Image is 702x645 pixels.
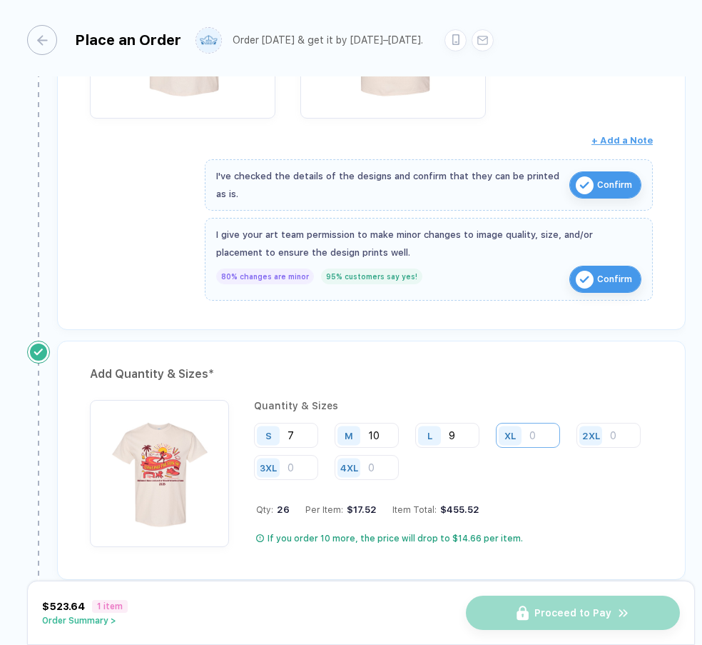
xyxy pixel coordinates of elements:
[576,176,594,194] img: icon
[216,269,314,284] div: 80% changes are minor
[254,400,653,411] div: Quantity & Sizes
[597,268,632,291] span: Confirm
[216,167,562,203] div: I've checked the details of the designs and confirm that they can be printed as is.
[90,363,653,386] div: Add Quantity & Sizes
[273,504,290,515] span: 26
[343,504,377,515] div: $17.52
[75,31,181,49] div: Place an Order
[427,430,432,441] div: L
[576,271,594,289] img: icon
[591,129,653,152] button: + Add a Note
[569,171,641,199] button: iconConfirm
[256,504,290,515] div: Qty:
[92,600,128,613] span: 1 item
[597,174,632,196] span: Confirm
[437,504,479,515] div: $455.52
[345,430,353,441] div: M
[260,462,277,473] div: 3XL
[569,266,641,293] button: iconConfirm
[42,601,85,612] span: $523.64
[42,616,128,626] button: Order Summary >
[504,430,516,441] div: XL
[216,226,641,261] div: I give your art team permission to make minor changes to image quality, size, and/or placement to...
[97,407,222,532] img: e2753acb-2ae3-460e-98f6-62cfc5ead801_nt_front_1757706366771.jpg
[340,462,358,473] div: 4XL
[321,269,422,284] div: 95% customers say yes!
[268,533,523,544] div: If you order 10 more, the price will drop to $14.66 per item.
[265,430,272,441] div: S
[233,34,423,46] div: Order [DATE] & get it by [DATE]–[DATE].
[196,28,221,53] img: user profile
[591,135,653,146] span: + Add a Note
[392,504,479,515] div: Item Total:
[305,504,377,515] div: Per Item:
[582,430,600,441] div: 2XL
